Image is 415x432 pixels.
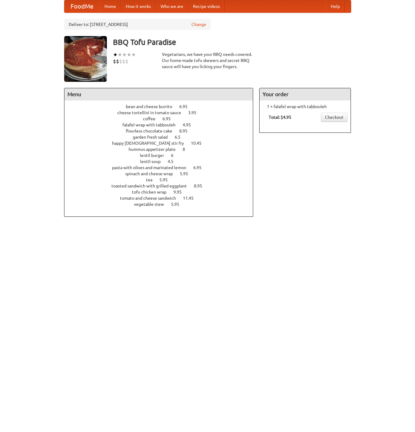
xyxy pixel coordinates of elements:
[117,110,187,115] span: cheese tortellini in tomato sauce
[129,147,182,152] span: hummus appetizer plate
[118,51,122,58] li: ★
[146,177,179,182] a: tea 5.95
[122,51,127,58] li: ★
[134,202,170,207] span: vegetable stew
[193,165,208,170] span: 6.95
[121,0,156,13] a: How it works
[179,129,194,133] span: 8.95
[188,0,225,13] a: Recipe videos
[100,0,121,13] a: Home
[132,190,193,194] a: tofu chicken wrap 9.95
[326,0,345,13] a: Help
[112,141,190,146] span: happy [DEMOGRAPHIC_DATA] stir fry
[191,21,206,27] a: Change
[113,58,116,65] li: $
[119,58,122,65] li: $
[111,183,193,188] span: toasted sandwich with grilled eggplant
[263,103,348,110] li: 1 × falafel wrap with tabbouleh
[173,190,188,194] span: 9.95
[191,141,208,146] span: 10.45
[133,135,192,140] a: garden fresh salad 6.5
[129,147,196,152] a: hummus appetizer plate 8
[64,36,107,82] img: angular.jpg
[269,115,291,120] b: Total: $4.95
[140,153,185,158] a: lentil burger 6
[321,113,348,122] a: Checkout
[171,202,185,207] span: 5.95
[116,58,119,65] li: $
[131,51,136,58] li: ★
[127,51,131,58] li: ★
[113,51,118,58] li: ★
[122,122,202,127] a: falafel wrap with tabbouleh 4.95
[162,51,253,70] div: Vegetarians, we have your BBQ needs covered. Our home-made tofu skewers and secret BBQ sauce will...
[179,104,194,109] span: 6.95
[133,135,174,140] span: garden fresh salad
[140,159,167,164] span: lentil soup
[126,129,178,133] span: flourless chocolate cake
[120,196,182,201] span: tomato and cheese sandwich
[122,58,125,65] li: $
[125,171,199,176] a: spinach and cheese wrap 5.95
[112,165,192,170] span: pasta with olives and marinated lemon
[134,202,191,207] a: vegetable stew 5.95
[64,88,253,100] h4: Menu
[126,129,199,133] a: flourless chocolate cake 8.95
[125,58,128,65] li: $
[140,153,170,158] span: lentil burger
[113,36,351,48] h3: BBQ Tofu Paradise
[168,159,180,164] span: 4.5
[122,122,182,127] span: falafel wrap with tabbouleh
[175,135,187,140] span: 6.5
[143,116,182,121] a: coffee 6.95
[159,177,174,182] span: 5.95
[260,88,351,100] h4: Your order
[132,190,173,194] span: tofu chicken wrap
[194,183,208,188] span: 8.95
[188,110,202,115] span: 3.95
[180,171,194,176] span: 5.95
[143,116,162,121] span: coffee
[112,165,213,170] a: pasta with olives and marinated lemon 6.95
[126,104,199,109] a: bean and cheese burrito 6.95
[112,141,213,146] a: happy [DEMOGRAPHIC_DATA] stir fry 10.45
[183,196,200,201] span: 11.45
[156,0,188,13] a: Who we are
[64,19,211,30] div: Deliver to: [STREET_ADDRESS]
[125,171,179,176] span: spinach and cheese wrap
[146,177,158,182] span: tea
[111,183,213,188] a: toasted sandwich with grilled eggplant 8.95
[171,153,180,158] span: 6
[183,147,191,152] span: 8
[183,122,197,127] span: 4.95
[120,196,205,201] a: tomato and cheese sandwich 11.45
[64,0,100,13] a: FoodMe
[140,159,185,164] a: lentil soup 4.5
[162,116,177,121] span: 6.95
[117,110,208,115] a: cheese tortellini in tomato sauce 3.95
[126,104,178,109] span: bean and cheese burrito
